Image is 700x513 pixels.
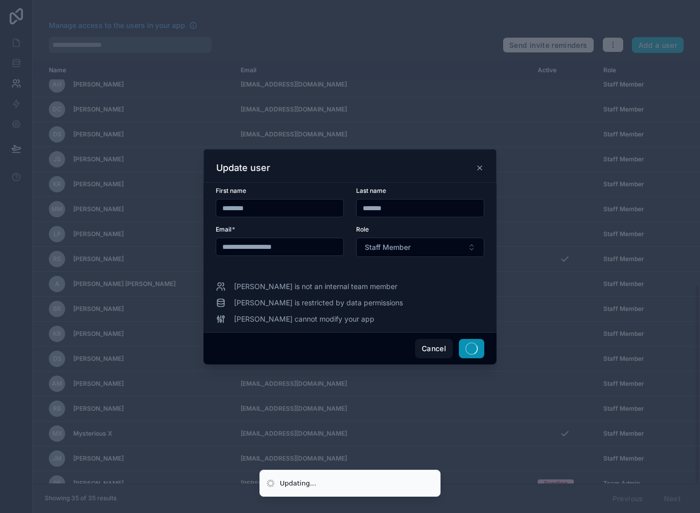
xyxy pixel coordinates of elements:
span: [PERSON_NAME] cannot modify your app [234,314,374,324]
span: Role [356,225,369,233]
span: Last name [356,187,386,194]
span: [PERSON_NAME] is restricted by data permissions [234,298,403,308]
span: First name [216,187,246,194]
span: [PERSON_NAME] is not an internal team member [234,281,397,292]
button: Cancel [415,339,453,358]
button: Select Button [356,238,484,257]
span: Staff Member [365,242,411,252]
h3: Update user [216,162,270,174]
span: Email [216,225,231,233]
div: Updating... [280,478,316,489]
